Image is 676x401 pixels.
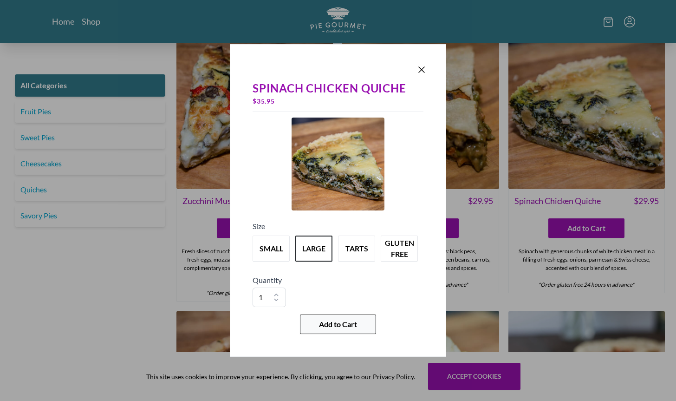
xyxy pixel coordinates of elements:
[381,236,418,262] button: Variant Swatch
[253,275,423,286] h5: Quantity
[253,95,423,108] div: $ 35.95
[292,118,384,210] img: Product Image
[338,236,375,262] button: Variant Swatch
[319,319,357,330] span: Add to Cart
[253,82,423,95] div: Spinach Chicken Quiche
[300,315,376,334] button: Add to Cart
[253,221,423,232] h5: Size
[416,64,427,75] button: Close panel
[295,236,332,262] button: Variant Swatch
[292,118,384,213] a: Product Image
[253,236,290,262] button: Variant Swatch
